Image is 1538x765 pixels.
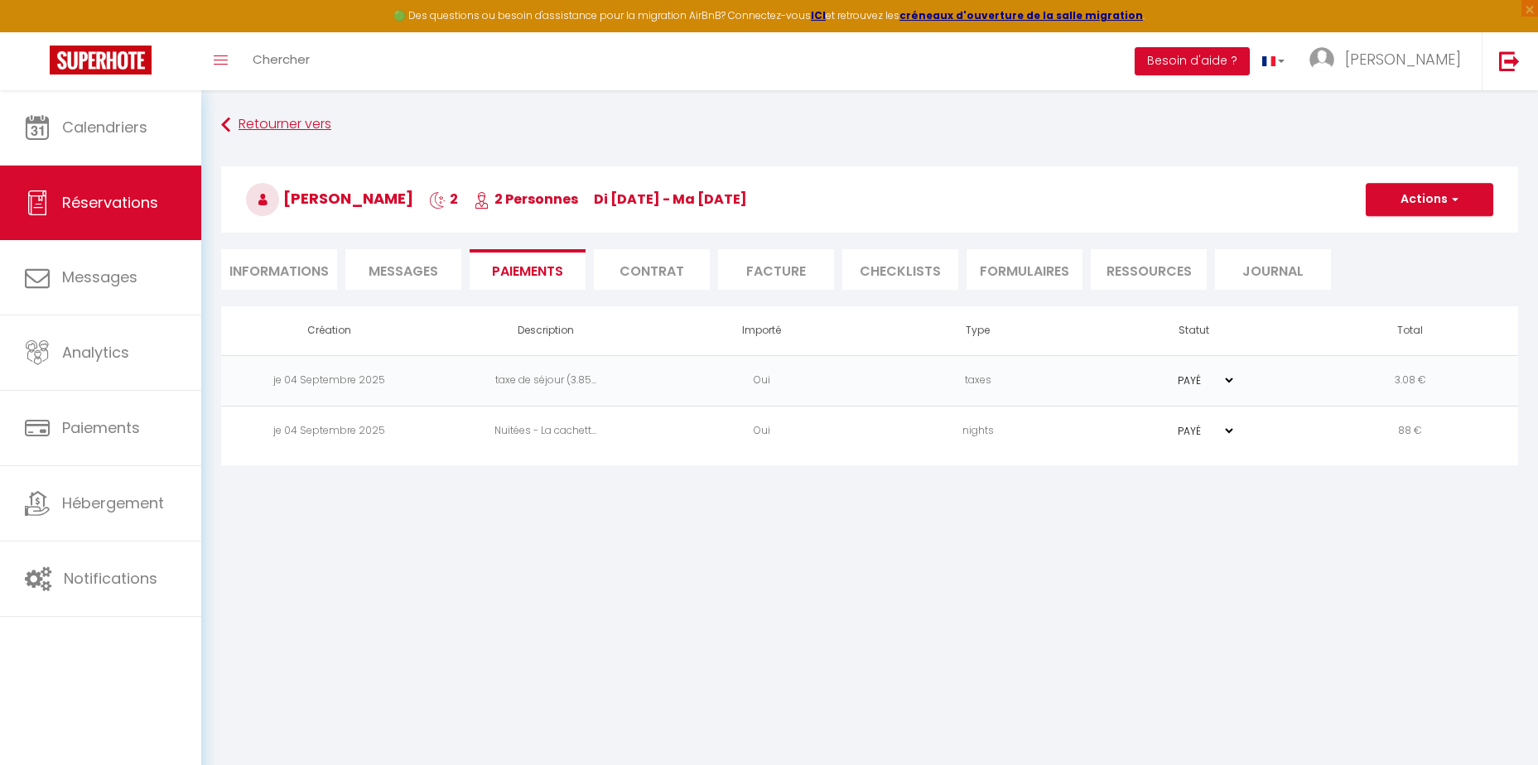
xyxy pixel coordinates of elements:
span: Calendriers [62,117,147,137]
span: 2 [429,190,458,209]
th: Total [1302,306,1518,355]
th: Importé [653,306,870,355]
td: taxe de séjour (3.85... [437,355,653,406]
a: Retourner vers [221,110,1518,140]
td: 3.08 € [1302,355,1518,406]
td: je 04 Septembre 2025 [221,355,437,406]
a: Chercher [240,32,322,90]
span: Messages [62,267,137,287]
li: Ressources [1091,249,1207,290]
th: Description [437,306,653,355]
li: Paiements [470,249,586,290]
li: Facture [718,249,834,290]
span: Notifications [64,568,157,589]
img: logout [1499,51,1520,71]
li: FORMULAIRES [967,249,1082,290]
th: Type [870,306,1086,355]
td: Oui [653,406,870,456]
li: Informations [221,249,337,290]
td: je 04 Septembre 2025 [221,406,437,456]
th: Création [221,306,437,355]
a: créneaux d'ouverture de la salle migration [899,8,1143,22]
button: Actions [1366,183,1493,216]
span: Paiements [62,417,140,438]
td: 88 € [1302,406,1518,456]
a: ... [PERSON_NAME] [1297,32,1482,90]
li: CHECKLISTS [842,249,958,290]
li: Journal [1215,249,1331,290]
span: Analytics [62,342,129,363]
td: Oui [653,355,870,406]
img: ... [1309,47,1334,72]
span: Hébergement [62,493,164,513]
span: Chercher [253,51,310,68]
span: 2 Personnes [474,190,578,209]
th: Statut [1086,306,1302,355]
button: Ouvrir le widget de chat LiveChat [13,7,63,56]
span: Messages [369,262,438,281]
td: nights [870,406,1086,456]
td: taxes [870,355,1086,406]
button: Besoin d'aide ? [1135,47,1250,75]
span: Réservations [62,192,158,213]
td: Nuitées - La cachett... [437,406,653,456]
span: di [DATE] - ma [DATE] [594,190,747,209]
span: [PERSON_NAME] [1345,49,1461,70]
a: ICI [811,8,826,22]
li: Contrat [594,249,710,290]
img: Super Booking [50,46,152,75]
span: [PERSON_NAME] [246,188,413,209]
